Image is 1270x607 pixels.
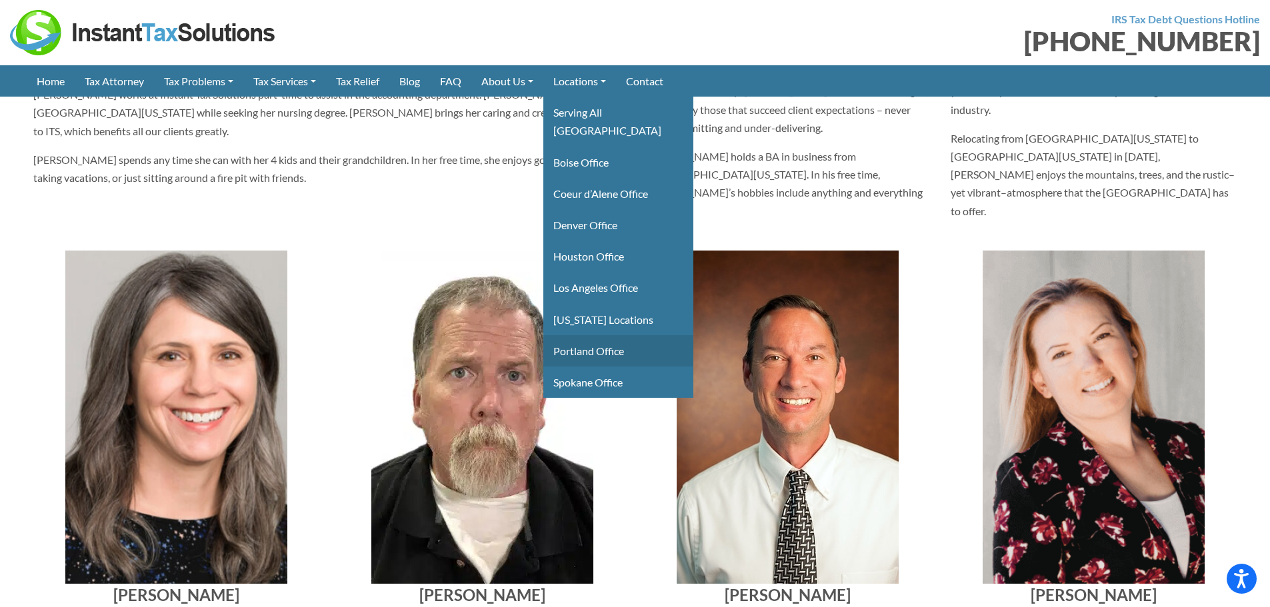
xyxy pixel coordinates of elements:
h4: [PERSON_NAME] [951,584,1237,606]
strong: IRS Tax Debt Questions Hotline [1111,13,1260,25]
a: Tax Problems [154,65,243,97]
a: FAQ [430,65,471,97]
div: [PHONE_NUMBER] [645,28,1261,55]
h4: [PERSON_NAME] [339,584,625,606]
a: Contact [616,65,673,97]
p: [PERSON_NAME] holds a BA in business from [GEOGRAPHIC_DATA][US_STATE]. In his free time, [PERSON_... [645,147,931,220]
a: Locations [543,65,616,97]
a: Coeur d’Alene Office [543,178,693,209]
h4: [PERSON_NAME] [33,584,319,606]
a: Boise Office [543,147,693,178]
a: Los Angeles Office [543,272,693,303]
a: Instant Tax Solutions Logo [10,25,277,37]
a: Tax Relief [326,65,389,97]
img: Elizabeth McCoy [983,251,1205,584]
img: Jeffrey Hale [371,251,593,584]
a: Portland Office [543,335,693,366]
a: Tax Attorney [75,65,154,97]
a: [US_STATE] Locations [543,304,693,335]
img: Eric Joseph [677,251,899,584]
h4: [PERSON_NAME] [645,584,931,606]
a: Tax Services [243,65,326,97]
a: Spokane Office [543,366,693,398]
a: Denver Office [543,209,693,241]
p: Relocating from [GEOGRAPHIC_DATA][US_STATE] to [GEOGRAPHIC_DATA][US_STATE] in [DATE], [PERSON_NAM... [951,129,1237,220]
a: About Us [471,65,543,97]
p: [PERSON_NAME] spends any time she can with her 4 kids and their grandchildren. In her free time, ... [33,151,625,187]
a: Serving All [GEOGRAPHIC_DATA] [543,97,693,146]
img: Jennifer Halverson [65,251,287,584]
img: Instant Tax Solutions Logo [10,10,277,55]
a: Home [27,65,75,97]
p: [PERSON_NAME] works at Instant Tax Solutions part-time to assist in the accounting department. [P... [33,85,625,140]
a: Houston Office [543,241,693,272]
a: Blog [389,65,430,97]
